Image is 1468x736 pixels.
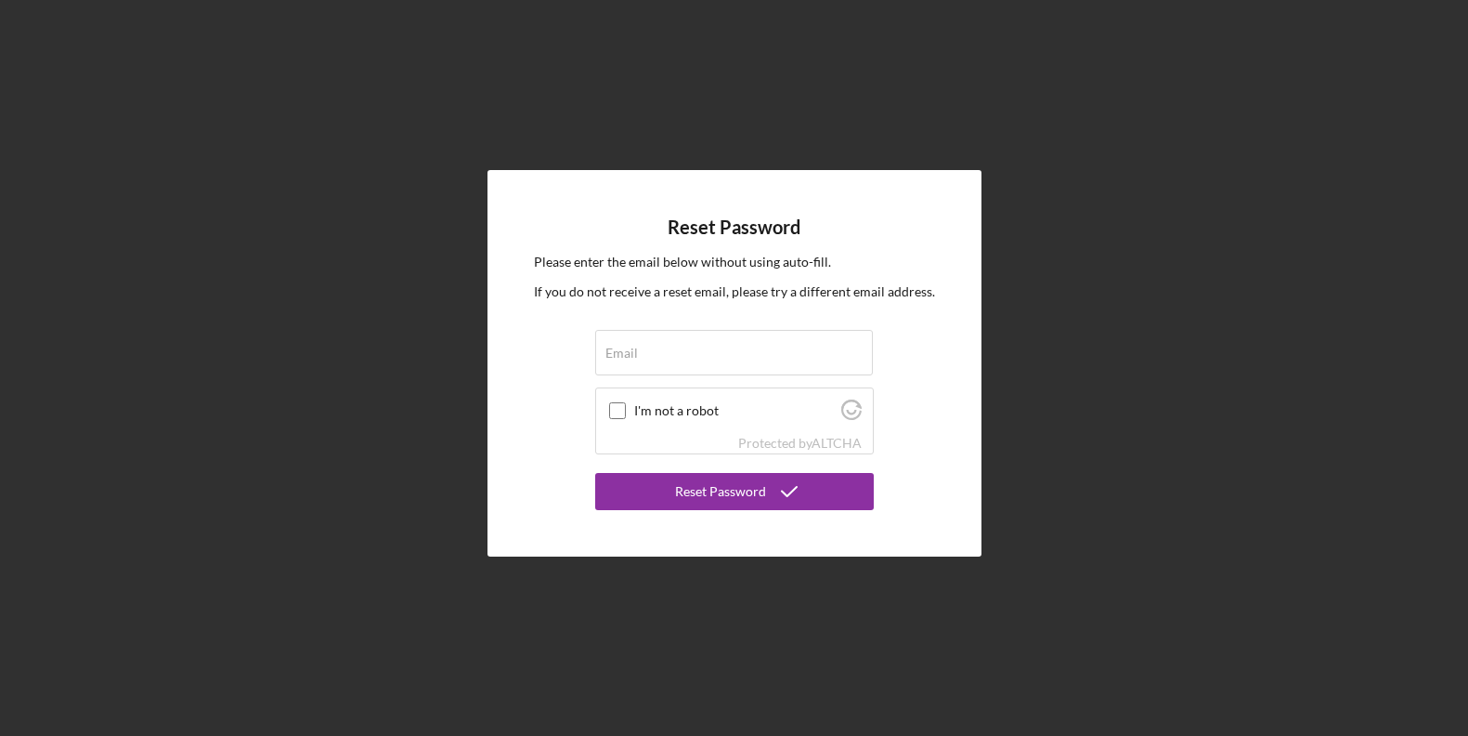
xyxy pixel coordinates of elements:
[675,473,766,510] div: Reset Password
[634,403,836,418] label: I'm not a robot
[812,435,862,451] a: Visit Altcha.org
[534,282,935,302] p: If you do not receive a reset email, please try a different email address.
[595,473,874,510] button: Reset Password
[841,407,862,423] a: Visit Altcha.org
[605,346,638,361] label: Email
[738,436,862,451] div: Protected by
[668,217,800,238] h4: Reset Password
[534,252,935,272] p: Please enter the email below without using auto-fill.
